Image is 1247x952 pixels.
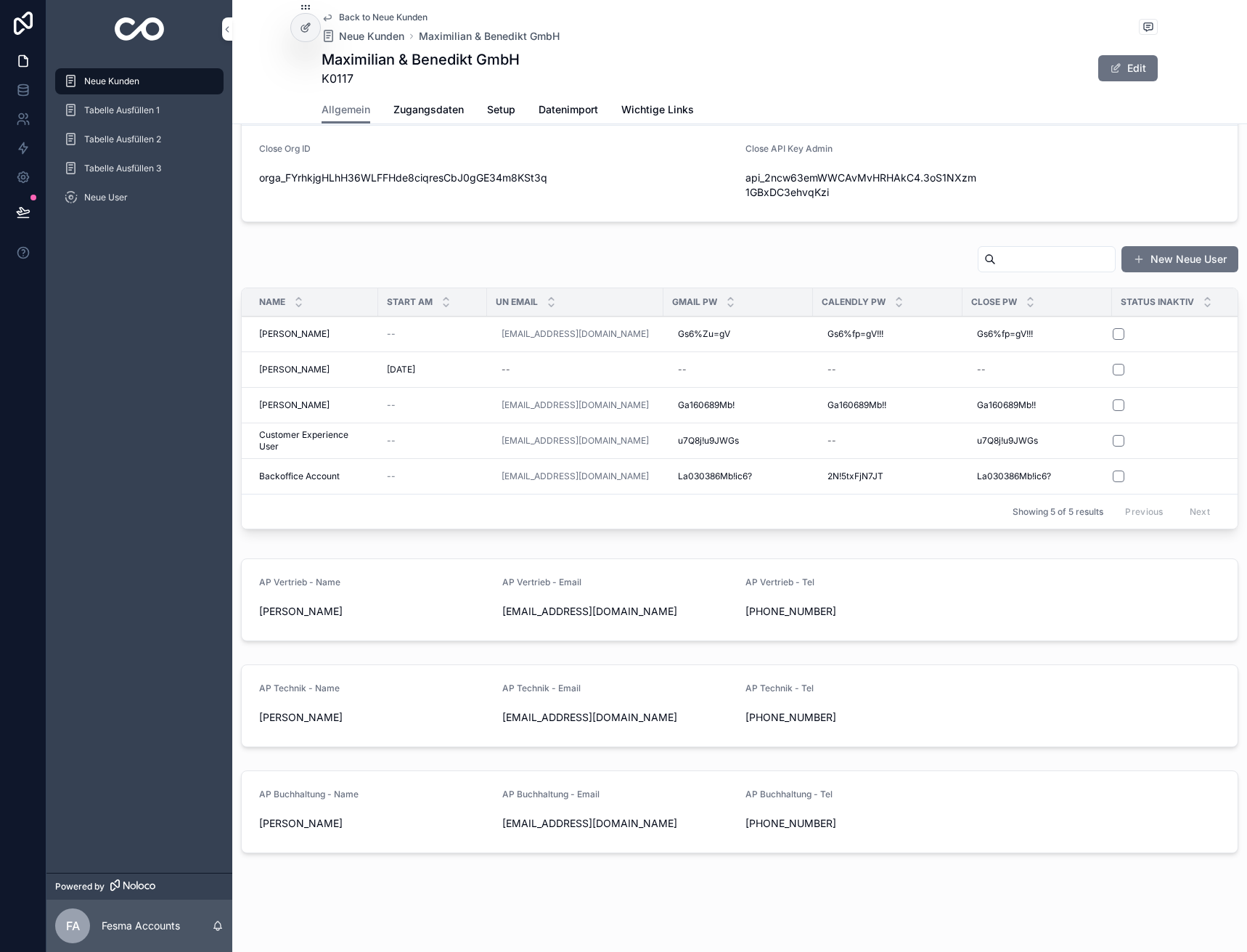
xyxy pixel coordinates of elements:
span: [EMAIL_ADDRESS][DOMAIN_NAME] [502,710,734,725]
span: [PERSON_NAME] [259,364,330,375]
a: Gs6%fp=gV!!! [971,322,1103,346]
span: [PHONE_NUMBER] [745,710,977,725]
span: Ga160689Mb!! [977,399,1036,411]
a: -- [672,358,804,381]
a: -- [387,328,478,340]
a: [EMAIL_ADDRESS][DOMAIN_NAME] [502,471,649,482]
a: u7Q8j!u9JWGs [971,429,1103,452]
span: Gmail Pw [672,296,717,308]
a: Wichtige Links [621,97,694,126]
a: Tabelle Ausfüllen 3 [55,155,224,182]
div: -- [502,364,510,375]
a: Neue Kunden [322,29,404,44]
a: [EMAIL_ADDRESS][DOMAIN_NAME] [496,429,655,452]
a: Maximilian & Benedikt GmbH [419,29,560,44]
span: u7Q8j!u9JWGs [977,435,1038,447]
img: App logo [115,17,165,41]
span: [PERSON_NAME] [259,328,330,340]
a: Datenimport [539,97,598,126]
span: [EMAIL_ADDRESS][DOMAIN_NAME] [502,816,734,831]
span: AP Vertrieb - Tel [745,577,814,587]
span: Calendly Pw [822,296,886,308]
button: Edit [1098,55,1158,81]
a: Ga160689Mb!! [822,394,954,417]
a: u7Q8j!u9JWGs [672,429,804,452]
span: Neue Kunden [339,29,404,44]
span: Neue User [84,192,128,203]
a: [EMAIL_ADDRESS][DOMAIN_NAME] [502,399,649,411]
span: Allgemein [322,102,370,117]
a: [EMAIL_ADDRESS][DOMAIN_NAME] [502,435,649,447]
span: AP Buchhaltung - Tel [745,789,833,800]
a: -- [822,358,954,381]
a: [EMAIL_ADDRESS][DOMAIN_NAME] [496,394,655,417]
a: Setup [487,97,515,126]
span: [PHONE_NUMBER] [745,816,977,831]
span: AP Technik - Name [259,683,340,693]
a: Zugangsdaten [393,97,464,126]
a: Gs6%fp=gV!!! [822,322,954,346]
span: Start am [387,296,433,308]
a: [EMAIL_ADDRESS][DOMAIN_NAME] [496,322,655,346]
span: Close API Key Admin [745,143,833,154]
span: Name [259,296,285,308]
span: [EMAIL_ADDRESS][DOMAIN_NAME] [502,604,734,619]
span: Status Inaktiv [1121,296,1194,308]
a: [PERSON_NAME] [259,399,369,411]
div: -- [678,364,687,375]
span: [PHONE_NUMBER] [745,604,977,619]
span: Tabelle Ausfüllen 1 [84,105,160,116]
a: -- [496,358,655,381]
a: Ga160689Mb! [672,394,804,417]
a: 2N!5txFjN7JT [822,465,954,488]
span: AP Buchhaltung - Name [259,789,359,800]
a: [PERSON_NAME] [259,364,369,375]
div: scrollable content [46,58,232,229]
span: Gs6%Zu=gV [678,328,730,340]
span: AP Vertrieb - Email [502,577,581,587]
span: AP Buchhaltung - Email [502,789,600,800]
span: u7Q8j!u9JWGs [678,435,739,447]
span: api_2ncw63emWWCAvMvHRHAkC4.3oS1NXzm1GBxDC3ehvqKzi [745,171,977,200]
a: Gs6%Zu=gV [672,322,804,346]
button: New Neue User [1121,246,1238,272]
a: -- [822,429,954,452]
span: Backoffice Account [259,471,340,482]
a: -- [971,358,1103,381]
span: AP Technik - Email [502,683,581,693]
span: Wichtige Links [621,102,694,117]
span: UN Email [496,296,538,308]
a: -- [387,399,478,411]
div: -- [827,364,836,375]
span: La030386Mb!ic6? [977,471,1051,482]
a: [EMAIL_ADDRESS][DOMAIN_NAME] [496,465,655,488]
span: Back to Neue Kunden [339,12,428,23]
span: -- [387,399,396,411]
div: -- [977,364,986,375]
a: Customer Experience User [259,429,369,452]
a: Neue Kunden [55,68,224,94]
a: [DATE] [387,364,478,375]
a: La030386Mb!ic6? [971,465,1103,488]
span: [DATE] [387,364,415,375]
span: Ga160689Mb!! [827,399,886,411]
span: Gs6%fp=gV!!! [977,328,1033,340]
a: Neue User [55,184,224,211]
span: [PERSON_NAME] [259,710,491,725]
a: -- [387,435,478,447]
span: 2N!5txFjN7JT [827,471,883,482]
a: La030386Mb!ic6? [672,465,804,488]
span: Gs6%fp=gV!!! [827,328,883,340]
span: Tabelle Ausfüllen 2 [84,134,161,145]
span: [PERSON_NAME] [259,604,491,619]
span: -- [387,471,396,482]
a: Tabelle Ausfüllen 2 [55,126,224,152]
div: -- [827,435,836,447]
a: Back to Neue Kunden [322,12,428,23]
a: Backoffice Account [259,471,369,482]
a: Tabelle Ausfüllen 1 [55,97,224,123]
span: Tabelle Ausfüllen 3 [84,163,161,174]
